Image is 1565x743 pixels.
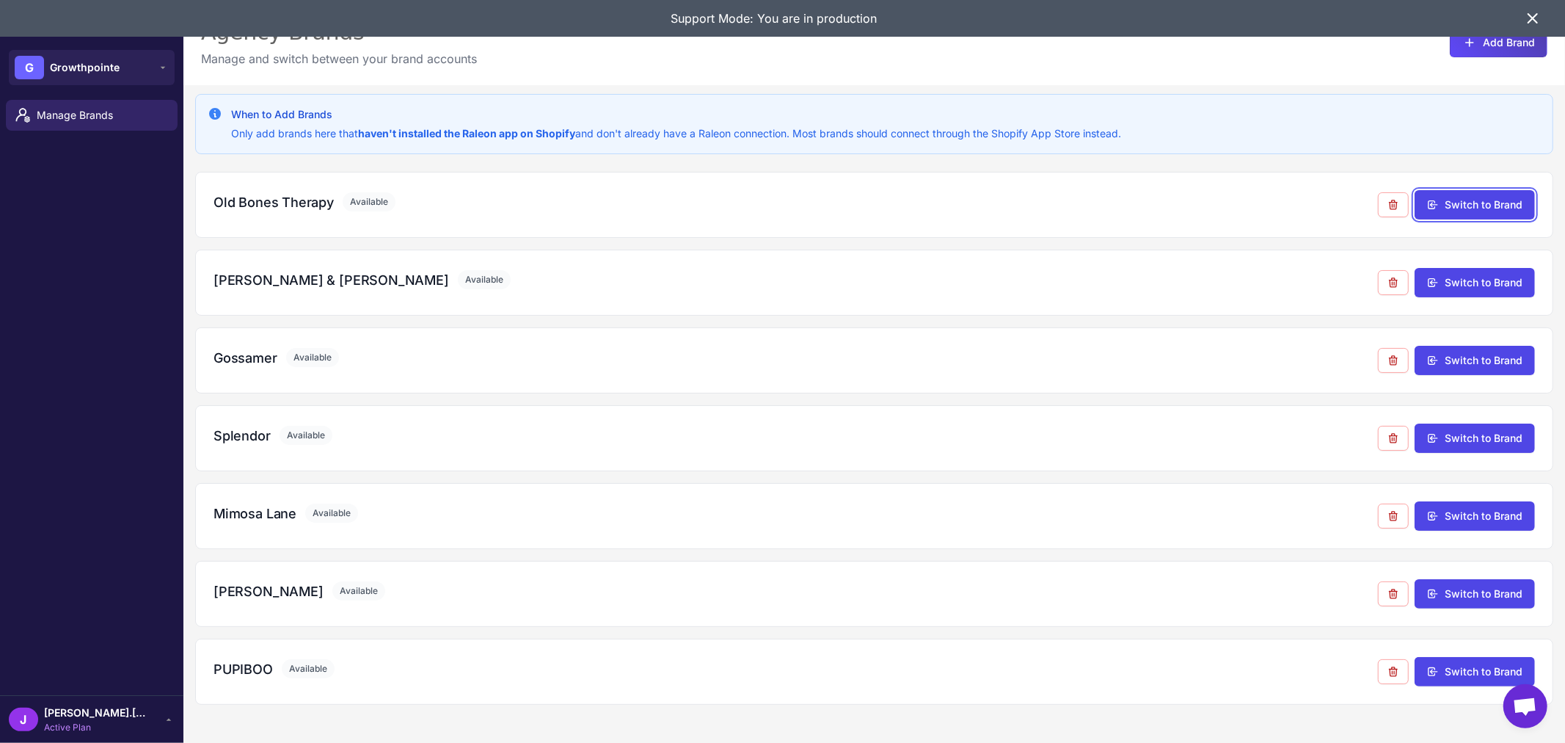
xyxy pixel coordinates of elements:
span: Available [280,426,332,445]
div: Open chat [1503,684,1547,728]
button: GGrowthpointe [9,50,175,85]
strong: haven't installed the Raleon app on Shopify [358,127,575,139]
button: Switch to Brand [1415,268,1535,297]
div: G [15,56,44,79]
p: Manage and switch between your brand accounts [201,50,477,68]
a: Manage Brands [6,100,178,131]
button: Remove from agency [1378,192,1409,217]
h3: [PERSON_NAME] & [PERSON_NAME] [214,270,449,290]
span: Active Plan [44,721,147,734]
h3: Mimosa Lane [214,504,296,523]
button: Switch to Brand [1415,657,1535,686]
button: Remove from agency [1378,659,1409,684]
span: Available [458,270,511,289]
button: Switch to Brand [1415,579,1535,609]
button: Remove from agency [1378,581,1409,606]
button: Switch to Brand [1415,346,1535,375]
span: [PERSON_NAME].[PERSON_NAME] [44,705,147,721]
h3: Old Bones Therapy [214,192,334,212]
h3: [PERSON_NAME] [214,581,324,601]
span: Available [286,348,339,367]
button: Remove from agency [1378,270,1409,295]
h3: PUPIBOO [214,659,273,679]
span: Available [282,659,335,678]
span: Available [343,192,395,211]
button: Switch to Brand [1415,190,1535,220]
h3: When to Add Brands [231,106,1121,123]
button: Remove from agency [1378,504,1409,529]
h3: Gossamer [214,348,277,368]
button: Remove from agency [1378,426,1409,451]
button: Switch to Brand [1415,501,1535,531]
span: Available [332,581,385,601]
button: Remove from agency [1378,348,1409,373]
p: Only add brands here that and don't already have a Raleon connection. Most brands should connect ... [231,126,1121,142]
span: Available [305,504,358,523]
h3: Splendor [214,426,271,446]
span: Manage Brands [37,107,166,123]
span: Growthpointe [50,59,120,76]
div: J [9,708,38,731]
button: Switch to Brand [1415,424,1535,453]
button: Add Brand [1450,28,1547,57]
